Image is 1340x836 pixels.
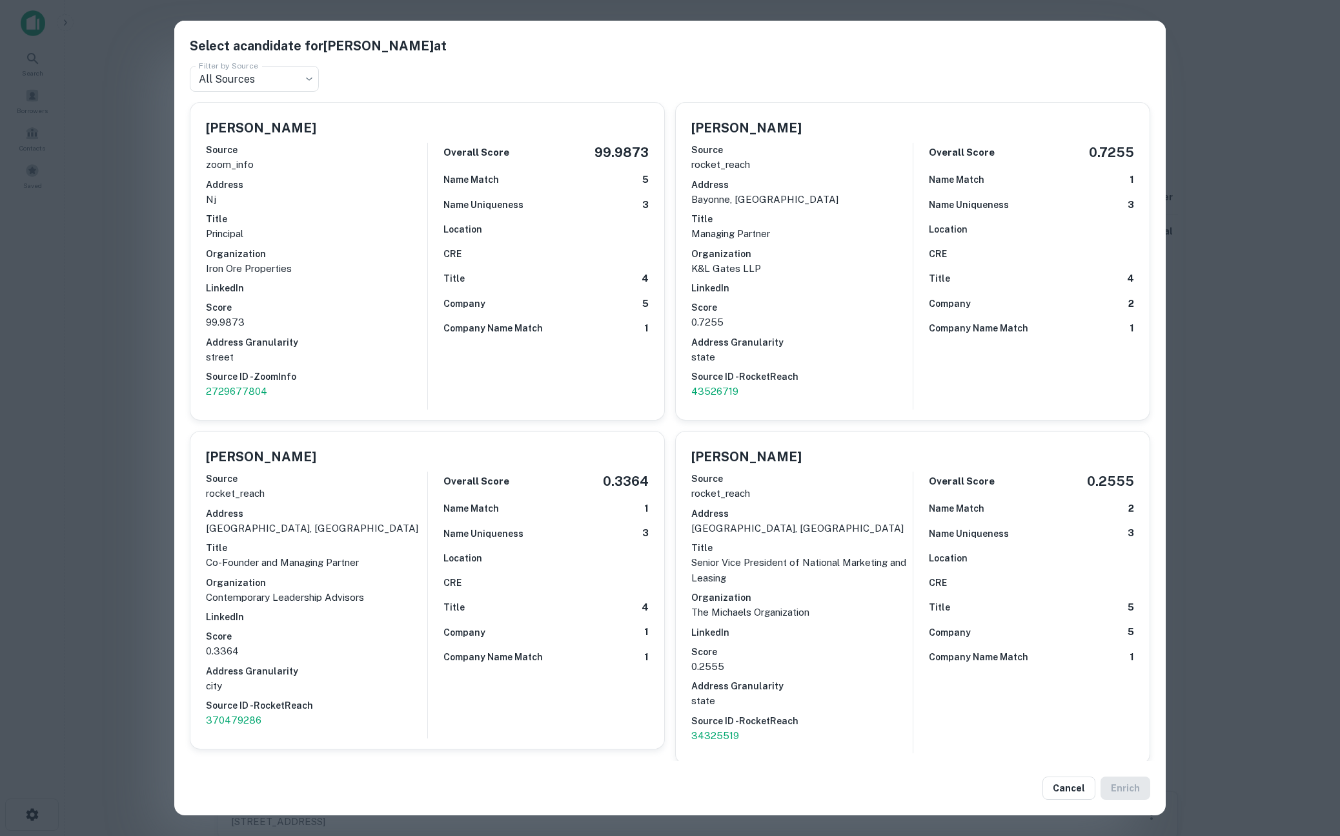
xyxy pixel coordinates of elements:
[206,555,427,570] p: Co-Founder and Managing Partner
[1130,172,1134,187] h6: 1
[1130,321,1134,336] h6: 1
[206,521,427,536] p: [GEOGRAPHIC_DATA], [GEOGRAPHIC_DATA]
[929,576,947,590] h6: CRE
[1087,472,1134,491] h5: 0.2555
[691,714,913,728] h6: Source ID - RocketReach
[691,335,913,350] h6: Address Granularity
[1128,501,1134,516] h6: 2
[206,315,427,330] p: 99.9873
[644,625,649,640] h6: 1
[929,222,968,236] h6: Location
[691,486,913,501] p: rocket_reach
[642,600,649,615] h6: 4
[206,678,427,694] p: city
[443,600,465,614] h6: Title
[691,281,913,295] h6: LinkedIn
[691,143,913,157] h6: Source
[199,60,258,71] label: Filter by Source
[691,118,802,138] h5: [PERSON_NAME]
[443,501,499,516] h6: Name Match
[206,212,427,226] h6: Title
[642,526,649,541] h6: 3
[644,650,649,665] h6: 1
[1128,297,1134,311] h6: 2
[206,507,427,521] h6: Address
[929,650,1028,664] h6: Company Name Match
[691,226,913,242] p: Managing Partner
[206,300,427,315] h6: Score
[929,600,950,614] h6: Title
[929,551,968,565] h6: Location
[206,541,427,555] h6: Title
[206,247,427,261] h6: Organization
[206,664,427,678] h6: Address Granularity
[691,625,913,640] h6: LinkedIn
[1127,271,1134,286] h6: 4
[206,192,427,207] p: nj
[206,486,427,501] p: rocket_reach
[1128,198,1134,213] h6: 3
[206,261,427,277] p: Iron Ore Properties
[1128,625,1134,640] h6: 5
[190,66,319,92] div: All Sources
[443,198,523,212] h6: Name Uniqueness
[691,728,913,744] a: 34325519
[929,501,984,516] h6: Name Match
[691,157,913,172] p: rocket_reach
[691,261,913,277] p: K&L Gates LLP
[691,659,913,674] p: 0.2555
[1275,733,1340,795] iframe: Chat Widget
[206,447,316,466] h5: [PERSON_NAME]
[929,172,984,187] h6: Name Match
[642,198,649,213] h6: 3
[691,555,913,585] p: Senior Vice President of National Marketing and Leasing
[691,447,802,466] h5: [PERSON_NAME]
[206,472,427,486] h6: Source
[691,507,913,521] h6: Address
[691,247,913,261] h6: Organization
[642,297,649,311] h6: 5
[691,605,913,620] p: The Michaels Organization
[929,321,1028,335] h6: Company Name Match
[443,172,499,187] h6: Name Match
[206,281,427,295] h6: LinkedIn
[691,178,913,192] h6: Address
[691,192,913,207] p: bayonne, [GEOGRAPHIC_DATA]
[206,576,427,590] h6: Organization
[206,713,427,728] a: 370479286
[206,335,427,350] h6: Address Granularity
[1128,526,1134,541] h6: 3
[691,541,913,555] h6: Title
[1089,143,1134,162] h5: 0.7255
[691,315,913,330] p: 0.7255
[443,145,509,160] h6: Overall Score
[929,527,1009,541] h6: Name Uniqueness
[1130,650,1134,665] h6: 1
[929,198,1009,212] h6: Name Uniqueness
[929,625,971,640] h6: Company
[443,551,482,565] h6: Location
[443,625,485,640] h6: Company
[691,350,913,365] p: state
[644,501,649,516] h6: 1
[691,679,913,693] h6: Address Granularity
[206,384,427,399] a: 2729677804
[929,145,995,160] h6: Overall Score
[206,157,427,172] p: zoom_info
[443,650,543,664] h6: Company Name Match
[443,474,509,489] h6: Overall Score
[443,271,465,286] h6: Title
[206,350,427,365] p: street
[443,247,462,261] h6: CRE
[929,297,971,311] h6: Company
[206,370,427,384] h6: Source ID - ZoomInfo
[603,472,649,491] h5: 0.3364
[691,384,913,399] a: 43526719
[443,576,462,590] h6: CRE
[642,172,649,187] h6: 5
